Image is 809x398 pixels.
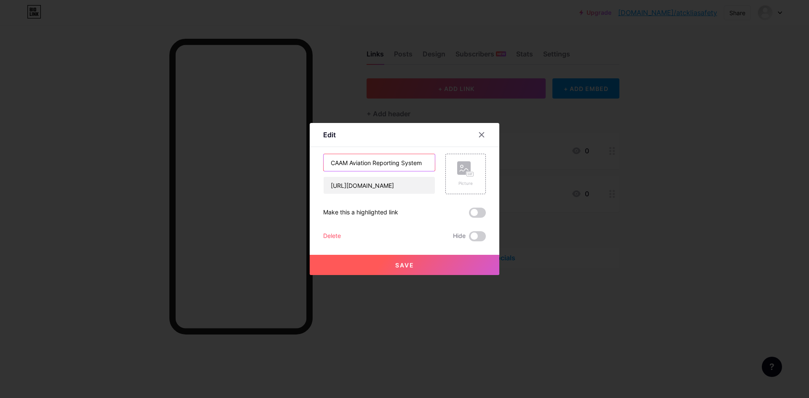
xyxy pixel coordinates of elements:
div: Delete [323,231,341,241]
div: Picture [457,180,474,187]
span: Hide [453,231,466,241]
div: Make this a highlighted link [323,208,398,218]
input: Title [324,154,435,171]
span: Save [395,262,414,269]
div: Edit [323,130,336,140]
input: URL [324,177,435,194]
button: Save [310,255,499,275]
